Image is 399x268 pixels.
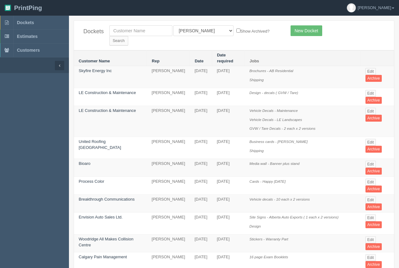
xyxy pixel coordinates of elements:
a: Archive [365,75,382,82]
td: [PERSON_NAME] [147,137,190,159]
td: [DATE] [212,106,245,137]
i: Design [249,224,261,228]
a: Calgary Pain Management [79,255,127,259]
a: Customer Name [79,59,110,63]
td: [PERSON_NAME] [147,234,190,252]
i: Shipping [249,149,264,153]
input: Show Archived? [236,29,240,33]
a: Edit [365,108,376,115]
td: [DATE] [190,137,212,159]
a: Archive [365,115,382,122]
td: [PERSON_NAME] [147,88,190,106]
a: Edit [365,179,376,186]
a: Edit [365,214,376,221]
label: Show Archived? [236,27,270,34]
a: LE Construction & Maintenance [79,108,136,113]
td: [DATE] [212,213,245,234]
a: LE Construction & Maintenance [79,90,136,95]
a: Skyfire Energy Inc [79,68,112,73]
a: New Docket [291,25,322,36]
td: [DATE] [190,213,212,234]
a: Rep [152,59,160,63]
a: Woodridge All Makes Collision Centre [79,237,134,247]
a: Edit [365,197,376,203]
td: [DATE] [212,66,245,88]
i: Vehicle Decals - LE Landscapes [249,118,302,122]
td: [PERSON_NAME] [147,195,190,213]
input: Customer Name [109,25,172,36]
i: Site Signs - Alberta Auto Exports ( 1 each x 2 versions) [249,215,339,219]
td: [DATE] [212,88,245,106]
i: Design - decals ( GVW / Tare) [249,91,298,95]
a: Archive [365,146,382,153]
a: Archive [365,186,382,192]
td: [PERSON_NAME] [147,66,190,88]
td: [DATE] [190,234,212,252]
a: Archive [365,243,382,250]
a: United Roofing [GEOGRAPHIC_DATA] [79,139,121,150]
th: Jobs [245,50,361,66]
td: [PERSON_NAME] [147,177,190,195]
a: Breakthrough Communications [79,197,134,202]
td: [PERSON_NAME] [147,106,190,137]
a: Edit [365,90,376,97]
td: [DATE] [212,234,245,252]
td: [DATE] [212,137,245,159]
a: Edit [365,139,376,146]
a: Edit [365,161,376,168]
i: Vehicle Decals - Maintenance [249,108,298,113]
td: [DATE] [190,106,212,137]
i: Vehicle decals - 10 each x 2 versions [249,197,310,201]
span: Dockets [17,20,34,25]
a: Archive [365,97,382,104]
a: Archive [365,261,382,268]
img: logo-3e63b451c926e2ac314895c53de4908e5d424f24456219fb08d385ab2e579770.png [5,5,11,11]
a: Envision Auto Sales Ltd. [79,215,123,219]
td: [DATE] [190,195,212,213]
span: Customers [17,48,40,53]
a: Edit [365,68,376,75]
i: Media wall - Banner plus stand [249,161,300,166]
td: [DATE] [190,88,212,106]
a: Bioaro [79,161,91,166]
a: Edit [365,236,376,243]
a: Archive [365,168,382,175]
a: Date [195,59,203,63]
i: 16 page Exam Booklets [249,255,288,259]
input: Search [109,36,128,45]
a: Date required [217,53,233,63]
i: Cards - Happy [DATE] [249,179,286,183]
td: [DATE] [190,159,212,177]
td: [DATE] [212,159,245,177]
i: GVW / Tare Decals - 2 each x 2 versions [249,126,316,130]
td: [PERSON_NAME] [147,213,190,234]
td: [DATE] [190,66,212,88]
a: Process Color [79,179,104,184]
td: [DATE] [212,177,245,195]
a: Edit [365,254,376,261]
i: Brochures - AB Residential [249,69,293,73]
td: [DATE] [190,177,212,195]
i: Shipping [249,78,264,82]
img: avatar_default-7531ab5dedf162e01f1e0bb0964e6a185e93c5c22dfe317fb01d7f8cd2b1632c.jpg [347,3,356,12]
td: [PERSON_NAME] [147,159,190,177]
span: Estimates [17,34,38,39]
h4: Dockets [83,29,100,35]
a: Archive [365,221,382,228]
i: Business cards - [PERSON_NAME] [249,139,308,144]
a: Archive [365,203,382,210]
td: [DATE] [212,195,245,213]
i: Stickers - Warranty Part [249,237,288,241]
